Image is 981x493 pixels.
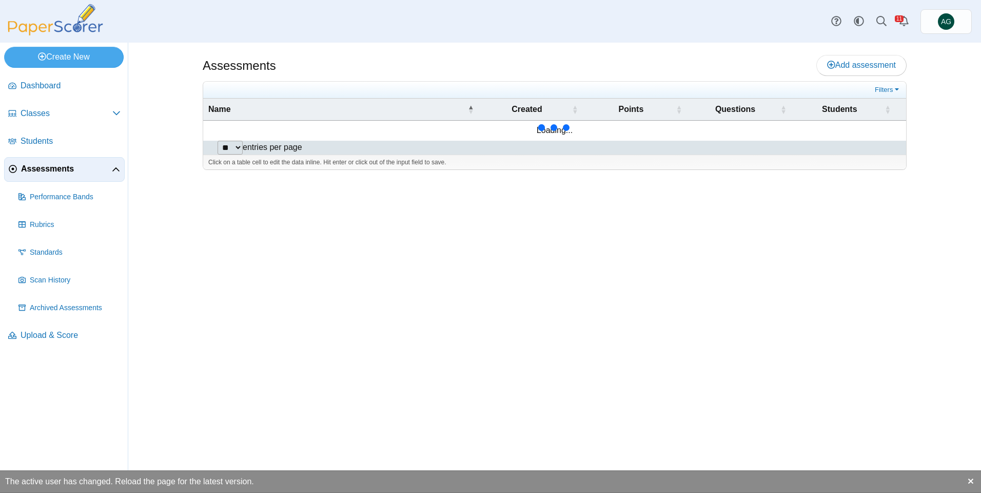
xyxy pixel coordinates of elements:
[21,163,112,175] span: Assessments
[4,129,125,154] a: Students
[30,192,121,202] span: Performance Bands
[816,55,907,75] a: Add assessment
[30,248,121,258] span: Standards
[4,157,125,182] a: Assessments
[872,85,904,95] a: Filters
[4,74,125,99] a: Dashboard
[4,324,125,348] a: Upload & Score
[14,213,125,237] a: Rubrics
[4,102,125,126] a: Classes
[14,296,125,320] a: Archived Assessments
[893,10,915,33] a: Alerts
[30,275,121,286] span: Scan History
[827,61,896,69] span: Add assessment
[692,104,778,115] span: Questions
[5,476,254,487] div: The active user has changed. Reload the page for the latest version.
[4,4,107,35] img: PaperScorer
[572,104,578,115] span: Created : Activate to sort
[780,104,787,115] span: Questions : Activate to sort
[938,13,954,30] span: Asena Goren
[243,143,302,151] label: entries per page
[4,28,107,37] a: PaperScorer
[14,268,125,293] a: Scan History
[203,121,906,140] td: Loading...
[203,155,906,170] div: Click on a table cell to edit the data inline. Hit enter or click out of the input field to save.
[797,104,882,115] span: Students
[21,330,121,341] span: Upload & Score
[30,303,121,313] span: Archived Assessments
[14,185,125,210] a: Performance Bands
[30,220,121,230] span: Rubrics
[203,57,276,74] h1: Assessments
[21,108,112,119] span: Classes
[484,104,570,115] span: Created
[885,104,891,115] span: Students : Activate to sort
[920,9,972,34] a: Asena Goren
[21,136,121,147] span: Students
[21,80,121,91] span: Dashboard
[4,47,124,67] a: Create New
[588,104,674,115] span: Points
[676,104,682,115] span: Points : Activate to sort
[467,104,474,115] span: Name : Activate to invert sorting
[941,18,951,25] span: Asena Goren
[965,476,976,487] a: Close
[208,104,465,115] span: Name
[14,240,125,265] a: Standards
